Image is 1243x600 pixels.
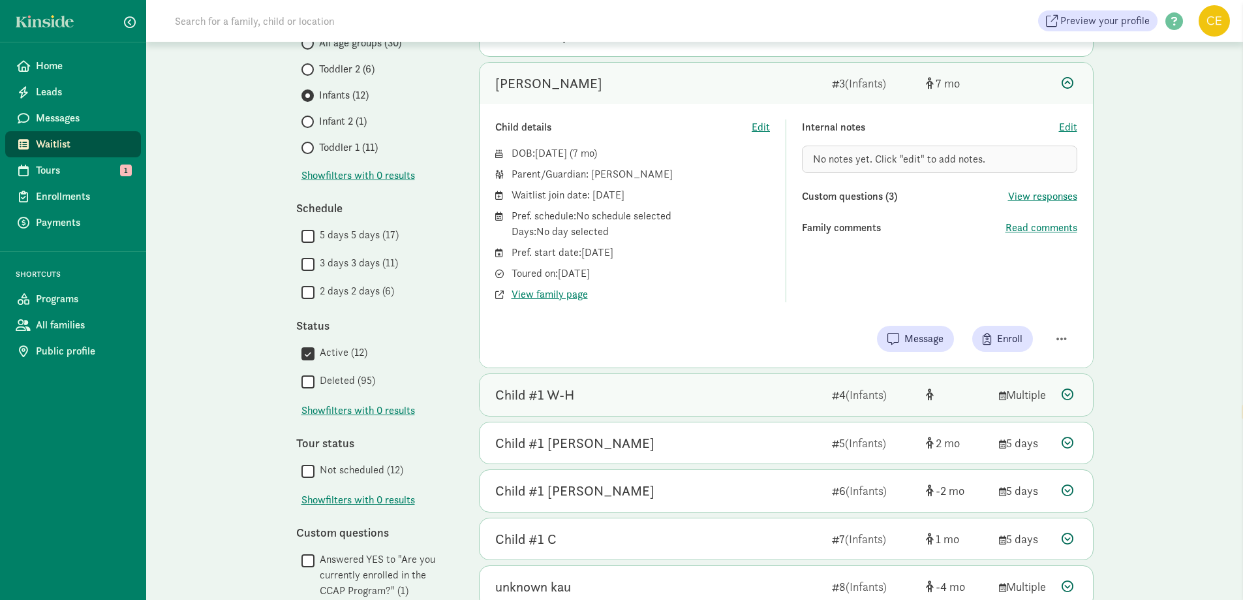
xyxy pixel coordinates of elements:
div: 7 [832,530,915,548]
label: Deleted (95) [315,373,375,388]
span: Preview your profile [1060,13,1150,29]
span: Enroll [997,331,1022,347]
a: Waitlist [5,131,141,157]
span: 1 [120,165,132,176]
span: Toddler 1 (11) [319,140,378,155]
span: Leads [36,84,130,100]
button: Read comments [1005,220,1077,236]
label: 2 days 2 days (6) [315,283,394,299]
label: 5 days 5 days (17) [315,227,399,243]
div: [object Object] [926,482,989,499]
button: Showfilters with 0 results [301,492,415,508]
div: Maeve Chun [495,73,602,94]
div: 4 [832,386,915,403]
div: 5 days [999,434,1051,452]
span: Toddler 2 (6) [319,61,375,77]
button: View responses [1008,189,1077,204]
a: Payments [5,210,141,236]
span: Waitlist [36,136,130,152]
label: Answered YES to "Are you currently enrolled in the CCAP Program?" (1) [315,552,453,599]
span: Home [36,58,130,74]
div: Family comments [802,220,1005,236]
span: No notes yet. Click "edit" to add notes. [813,152,985,166]
span: Messages [36,110,130,126]
div: 5 days [999,530,1051,548]
span: 2 [936,435,960,450]
a: Messages [5,105,141,131]
div: Multiple [999,578,1051,595]
button: Showfilters with 0 results [301,403,415,418]
div: Child #1 Kortebein-Jimenez [495,433,654,454]
span: Message [904,331,944,347]
div: [object Object] [926,386,989,403]
span: Infants (12) [319,87,369,103]
span: Show filters with 0 results [301,403,415,418]
div: DOB: ( ) [512,146,771,161]
a: Leads [5,79,141,105]
div: 6 [832,482,915,499]
label: Not scheduled (12) [315,462,403,478]
span: (Infants) [846,579,887,594]
button: Edit [1059,119,1077,135]
div: 3 [832,74,915,92]
a: All families [5,312,141,338]
div: Waitlist join date: [DATE] [512,187,771,203]
div: Toured on: [DATE] [512,266,771,281]
button: Edit [752,119,770,135]
span: (Infants) [845,76,886,91]
div: Schedule [296,199,453,217]
button: View family page [512,287,588,302]
div: 8 [832,578,915,595]
label: Active (12) [315,345,367,360]
div: [object Object] [926,434,989,452]
span: (Infants) [846,387,887,402]
span: Show filters with 0 results [301,492,415,508]
span: (Infants) [845,531,886,546]
div: Pref. schedule: No schedule selected Days: No day selected [512,208,771,240]
div: Parent/Guardian: [PERSON_NAME] [512,166,771,182]
button: Enroll [972,326,1033,352]
div: Tour status [296,434,453,452]
input: Search for a family, child or location [167,8,533,34]
a: Enrollments [5,183,141,210]
div: [object Object] [926,578,989,595]
iframe: Chat Widget [1178,537,1243,600]
span: Programs [36,291,130,307]
div: [object Object] [926,74,989,92]
a: Public profile [5,338,141,364]
a: Home [5,53,141,79]
span: All families [36,317,130,333]
span: Infant 2 (1) [319,114,367,129]
div: Status [296,317,453,334]
button: Message [877,326,954,352]
div: Child #1 McGee [495,481,654,501]
span: Payments [36,215,130,230]
div: unknown kau [495,576,571,597]
a: Tours 1 [5,157,141,183]
div: Multiple [999,386,1051,403]
div: Child #1 W-H [495,385,574,405]
div: 5 days [999,482,1051,499]
div: Child details [495,119,752,135]
span: 1 [936,531,959,546]
a: Preview your profile [1038,10,1158,31]
div: Pref. start date: [DATE] [512,245,771,261]
div: Custom questions [296,524,453,541]
span: Public profile [36,343,130,359]
span: [DATE] [535,146,567,160]
span: Enrollments [36,189,130,204]
div: [object Object] [926,530,989,548]
button: Showfilters with 0 results [301,168,415,183]
span: -4 [936,579,965,594]
span: All age groups (30) [319,35,401,51]
span: 7 [936,76,960,91]
span: 7 [573,146,594,160]
span: Tours [36,163,130,178]
div: Internal notes [802,119,1059,135]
